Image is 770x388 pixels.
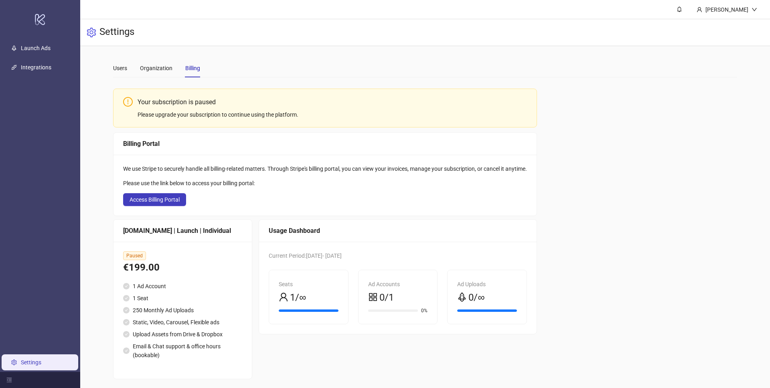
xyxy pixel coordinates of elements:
div: Organization [140,64,172,73]
span: check-circle [123,295,130,301]
span: menu-fold [6,377,12,383]
span: Current Period: [DATE] - [DATE] [269,253,342,259]
a: Settings [21,359,41,366]
span: setting [87,28,96,37]
span: check-circle [123,283,130,289]
li: Upload Assets from Drive & Dropbox [123,330,242,339]
li: 1 Ad Account [123,282,242,291]
span: appstore [368,292,378,302]
div: [DOMAIN_NAME] | Launch | Individual [123,226,242,236]
span: 0/1 [379,290,394,305]
div: Ad Uploads [457,280,517,289]
div: Billing Portal [123,139,527,149]
div: Seats [279,280,338,289]
span: check-circle [123,307,130,313]
li: 1 Seat [123,294,242,303]
div: Please upgrade your subscription to continue using the platform. [138,110,527,119]
div: Ad Accounts [368,280,428,289]
li: Email & Chat support & office hours (bookable) [123,342,242,360]
span: down [752,7,757,12]
button: Access Billing Portal [123,193,186,206]
h3: Settings [99,26,134,39]
div: Please use the link below to access your billing portal: [123,179,527,188]
span: check-circle [123,319,130,325]
div: Users [113,64,127,73]
li: 250 Monthly Ad Uploads [123,306,242,315]
span: exclamation-circle [123,97,133,107]
div: €199.00 [123,260,242,275]
span: 0/∞ [468,290,484,305]
span: 0% [421,308,428,313]
span: check-circle [123,348,130,354]
div: Your subscription is paused [138,97,527,107]
span: bell [677,6,682,12]
div: Billing [185,64,200,73]
span: Access Billing Portal [130,196,180,203]
span: user [697,7,702,12]
div: We use Stripe to securely handle all billing-related matters. Through Stripe's billing portal, yo... [123,164,527,173]
span: rocket [457,292,467,302]
span: user [279,292,288,302]
span: Paused [123,251,146,260]
li: Static, Video, Carousel, Flexible ads [123,318,242,327]
div: Usage Dashboard [269,226,527,236]
div: [PERSON_NAME] [702,5,752,14]
span: 1/∞ [290,290,306,305]
a: Launch Ads [21,45,51,51]
a: Integrations [21,64,51,71]
span: check-circle [123,331,130,337]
